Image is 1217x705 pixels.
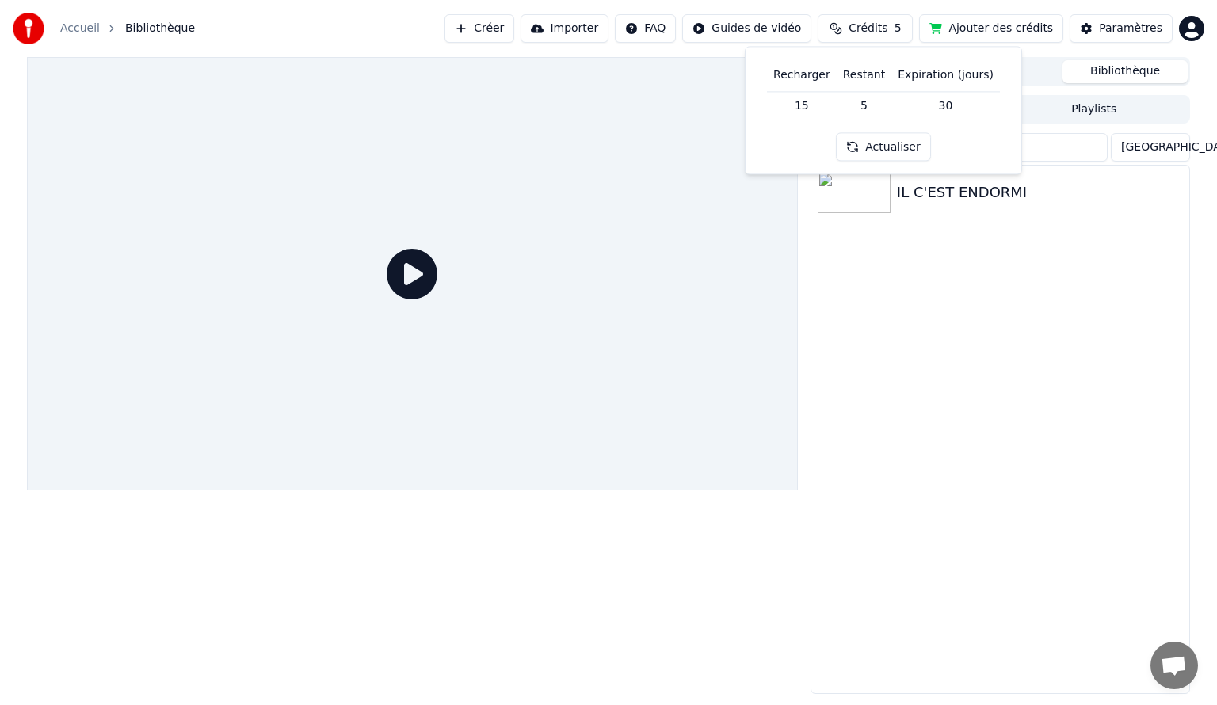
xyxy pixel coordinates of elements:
[836,133,930,162] button: Actualiser
[444,14,514,43] button: Créer
[1000,98,1188,121] button: Playlists
[1062,60,1188,83] button: Bibliothèque
[1070,14,1173,43] button: Paramètres
[897,181,1183,204] div: IL C'EST ENDORMI
[682,14,811,43] button: Guides de vidéo
[891,59,1000,91] th: Expiration (jours)
[521,14,608,43] button: Importer
[60,21,195,36] nav: breadcrumb
[849,21,887,36] span: Crédits
[891,91,1000,120] td: 30
[125,21,195,36] span: Bibliothèque
[1150,642,1198,689] a: Ouvrir le chat
[60,21,100,36] a: Accueil
[767,91,837,120] td: 15
[818,14,913,43] button: Crédits5
[837,91,891,120] td: 5
[1099,21,1162,36] div: Paramètres
[837,59,891,91] th: Restant
[615,14,676,43] button: FAQ
[919,14,1063,43] button: Ajouter des crédits
[13,13,44,44] img: youka
[895,21,902,36] span: 5
[767,59,837,91] th: Recharger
